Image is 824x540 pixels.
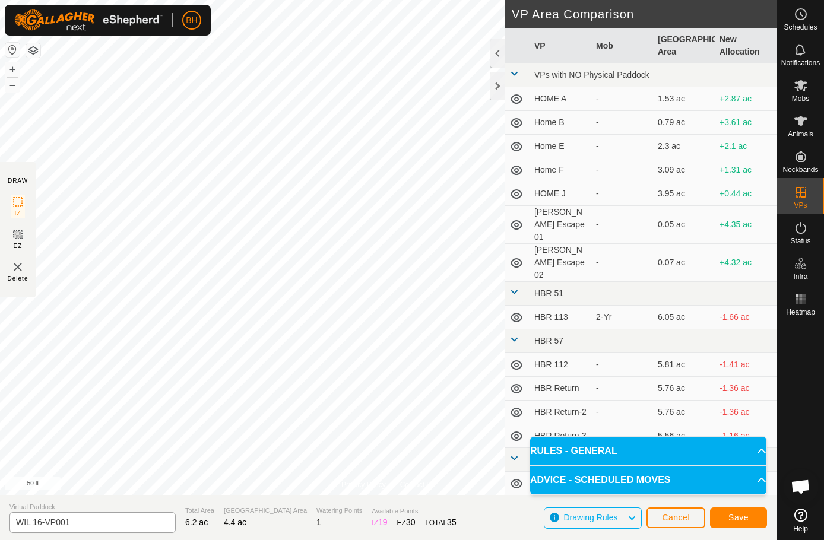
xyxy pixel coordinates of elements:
[715,158,777,182] td: +1.31 ac
[530,206,591,244] td: [PERSON_NAME] Escape 01
[653,401,715,424] td: 5.76 ac
[794,202,807,209] span: VPs
[8,176,28,185] div: DRAW
[596,218,648,231] div: -
[11,260,25,274] img: VP
[372,516,387,529] div: IZ
[530,244,591,282] td: [PERSON_NAME] Escape 02
[186,14,197,27] span: BH
[224,517,246,527] span: 4.4 ac
[790,237,810,244] span: Status
[534,70,649,80] span: VPs with NO Physical Paddock
[5,62,20,77] button: +
[530,424,591,448] td: HBR Return-3
[596,188,648,200] div: -
[715,135,777,158] td: +2.1 ac
[653,206,715,244] td: 0.05 ac
[14,242,23,250] span: EZ
[777,504,824,537] a: Help
[715,244,777,282] td: +4.32 ac
[715,87,777,111] td: +2.87 ac
[793,525,808,532] span: Help
[530,111,591,135] td: Home B
[715,182,777,206] td: +0.44 ac
[715,377,777,401] td: -1.36 ac
[653,28,715,63] th: [GEOGRAPHIC_DATA] Area
[596,116,648,129] div: -
[534,336,563,345] span: HBR 57
[372,506,456,516] span: Available Points
[653,306,715,329] td: 6.05 ac
[596,256,648,269] div: -
[530,353,591,377] td: HBR 112
[653,158,715,182] td: 3.09 ac
[788,131,813,138] span: Animals
[512,7,777,21] h2: VP Area Comparison
[596,406,648,418] div: -
[425,516,457,529] div: TOTAL
[715,206,777,244] td: +4.35 ac
[530,473,670,487] span: ADVICE - SCHEDULED MOVES
[591,28,653,63] th: Mob
[715,353,777,377] td: -1.41 ac
[530,495,591,519] td: WIL 01
[224,506,307,516] span: [GEOGRAPHIC_DATA] Area
[715,111,777,135] td: +3.61 ac
[792,95,809,102] span: Mobs
[653,111,715,135] td: 0.79 ac
[728,513,749,522] span: Save
[8,274,28,283] span: Delete
[662,513,690,522] span: Cancel
[596,430,648,442] div: -
[530,401,591,424] td: HBR Return-2
[653,182,715,206] td: 3.95 ac
[596,93,648,105] div: -
[530,466,766,494] p-accordion-header: ADVICE - SCHEDULED MOVES
[596,140,648,153] div: -
[447,517,457,527] span: 35
[9,502,176,512] span: Virtual Paddock
[530,444,617,458] span: RULES - GENERAL
[793,273,807,280] span: Infra
[653,377,715,401] td: 5.76 ac
[5,78,20,92] button: –
[715,424,777,448] td: -1.16 ac
[530,182,591,206] td: HOME J
[530,135,591,158] td: Home E
[316,517,321,527] span: 1
[316,506,362,516] span: Watering Points
[26,43,40,58] button: Map Layers
[534,288,563,298] span: HBR 51
[715,401,777,424] td: -1.36 ac
[530,28,591,63] th: VP
[653,424,715,448] td: 5.56 ac
[784,24,817,31] span: Schedules
[185,506,214,516] span: Total Area
[530,158,591,182] td: Home F
[715,306,777,329] td: -1.66 ac
[530,306,591,329] td: HBR 113
[530,377,591,401] td: HBR Return
[530,87,591,111] td: HOME A
[185,517,208,527] span: 6.2 ac
[596,358,648,371] div: -
[653,244,715,282] td: 0.07 ac
[596,164,648,176] div: -
[653,353,715,377] td: 5.81 ac
[782,166,818,173] span: Neckbands
[646,507,705,528] button: Cancel
[715,28,777,63] th: New Allocation
[653,135,715,158] td: 2.3 ac
[596,382,648,395] div: -
[397,516,416,529] div: EZ
[406,517,416,527] span: 30
[400,479,435,490] a: Contact Us
[783,469,819,504] a: Open chat
[378,517,388,527] span: 19
[596,311,648,323] div: 2-Yr
[653,87,715,111] td: 1.53 ac
[341,479,386,490] a: Privacy Policy
[786,309,815,316] span: Heatmap
[781,59,820,66] span: Notifications
[530,437,766,465] p-accordion-header: RULES - GENERAL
